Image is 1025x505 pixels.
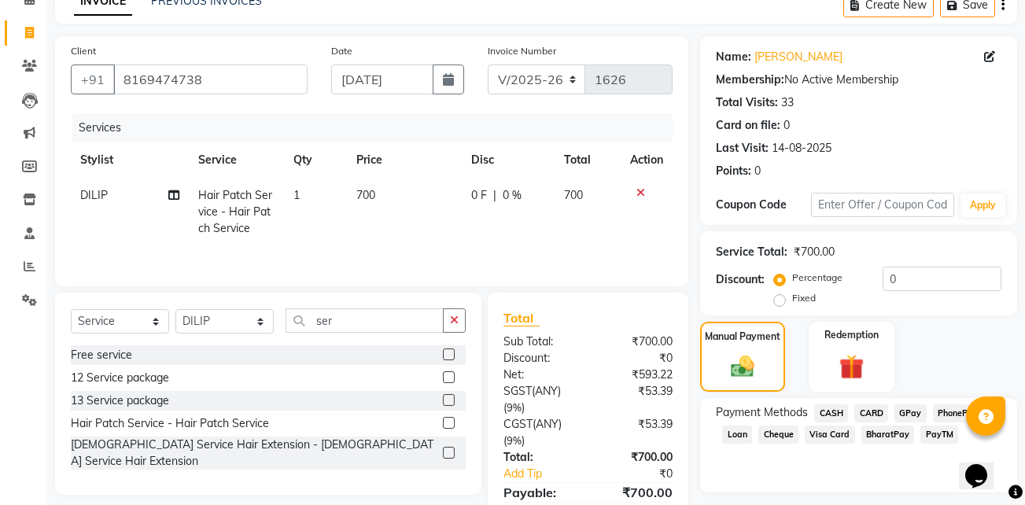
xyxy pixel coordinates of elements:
div: Payable: [492,483,588,502]
span: Loan [722,426,752,444]
label: Percentage [792,271,842,285]
div: No Active Membership [716,72,1001,88]
span: 700 [564,188,583,202]
span: DILIP [80,188,108,202]
div: 13 Service package [71,393,169,409]
div: 14-08-2025 [772,140,831,157]
div: ₹0 [604,466,684,482]
th: Price [347,142,462,178]
div: ( ) [492,383,588,416]
a: Add Tip [492,466,604,482]
iframe: chat widget [959,442,1009,489]
label: Date [331,44,352,58]
span: 1 [293,188,300,202]
span: BharatPay [861,426,915,444]
div: 33 [781,94,794,111]
div: Total: [492,449,588,466]
span: Total [503,310,540,326]
span: 700 [356,188,375,202]
label: Invoice Number [488,44,556,58]
div: Services [72,113,684,142]
div: ₹700.00 [588,483,685,502]
img: _gift.svg [831,352,872,382]
span: CGST(ANY) [503,417,562,431]
a: [PERSON_NAME] [754,49,842,65]
div: Total Visits: [716,94,778,111]
div: ₹700.00 [588,449,685,466]
div: ₹593.22 [588,367,685,383]
div: Free service [71,347,132,363]
div: Points: [716,163,751,179]
label: Fixed [792,291,816,305]
div: Net: [492,367,588,383]
button: +91 [71,65,115,94]
th: Qty [284,142,347,178]
span: 0 F [471,187,487,204]
span: Hair Patch Service - Hair Patch Service [198,188,272,235]
div: Sub Total: [492,334,588,350]
input: Search or Scan [286,308,444,333]
img: _cash.svg [724,353,761,380]
div: Last Visit: [716,140,769,157]
label: Manual Payment [705,330,780,344]
div: Membership: [716,72,784,88]
div: Coupon Code [716,197,811,213]
th: Service [189,142,284,178]
input: Enter Offer / Coupon Code [811,193,953,217]
th: Disc [462,142,555,178]
div: ₹0 [588,350,685,367]
div: Card on file: [716,117,780,134]
input: Search by Name/Mobile/Email/Code [113,65,308,94]
th: Stylist [71,142,189,178]
div: ( ) [492,416,588,449]
span: | [493,187,496,204]
span: PhonePe [933,404,978,422]
span: 9% [507,434,522,447]
div: 12 Service package [71,370,169,386]
span: 0 % [503,187,522,204]
label: Client [71,44,96,58]
div: Discount: [492,350,588,367]
th: Action [621,142,673,178]
div: 0 [754,163,761,179]
div: Service Total: [716,244,787,260]
span: GPay [894,404,927,422]
span: CASH [814,404,848,422]
div: ₹700.00 [794,244,835,260]
div: ₹700.00 [588,334,685,350]
span: Visa Card [805,426,855,444]
div: ₹53.39 [588,416,685,449]
div: 0 [783,117,790,134]
span: Payment Methods [716,404,808,421]
span: SGST(ANY) [503,384,561,398]
th: Total [555,142,621,178]
div: Discount: [716,271,765,288]
span: Cheque [758,426,798,444]
button: Apply [960,194,1005,217]
span: 9% [507,401,522,414]
span: CARD [854,404,888,422]
div: Name: [716,49,751,65]
label: Redemption [824,328,879,342]
div: ₹53.39 [588,383,685,416]
div: Hair Patch Service - Hair Patch Service [71,415,269,432]
span: PayTM [920,426,958,444]
div: [DEMOGRAPHIC_DATA] Service Hair Extension - [DEMOGRAPHIC_DATA] Service Hair Extension [71,437,437,470]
